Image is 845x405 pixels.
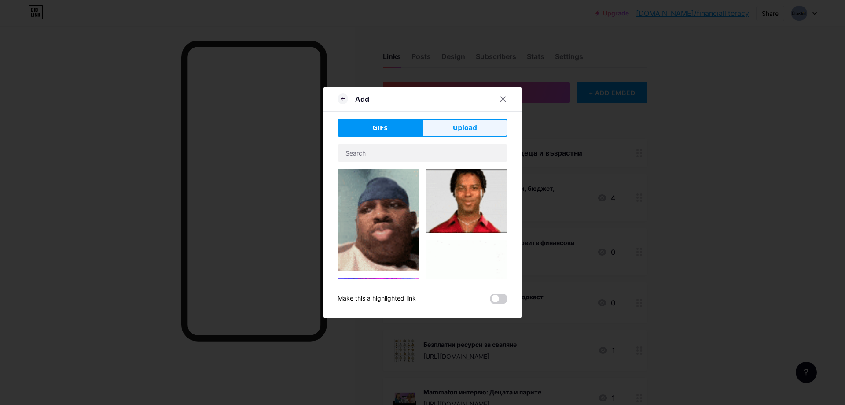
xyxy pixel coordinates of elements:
img: Gihpy [426,240,507,310]
button: Upload [422,119,507,137]
div: Add [355,94,369,104]
img: Gihpy [338,278,419,360]
button: GIFs [338,119,422,137]
div: Make this a highlighted link [338,294,416,304]
img: Gihpy [338,169,419,271]
span: GIFs [372,123,388,133]
input: Search [338,144,507,162]
img: Gihpy [426,169,507,233]
span: Upload [453,123,477,133]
